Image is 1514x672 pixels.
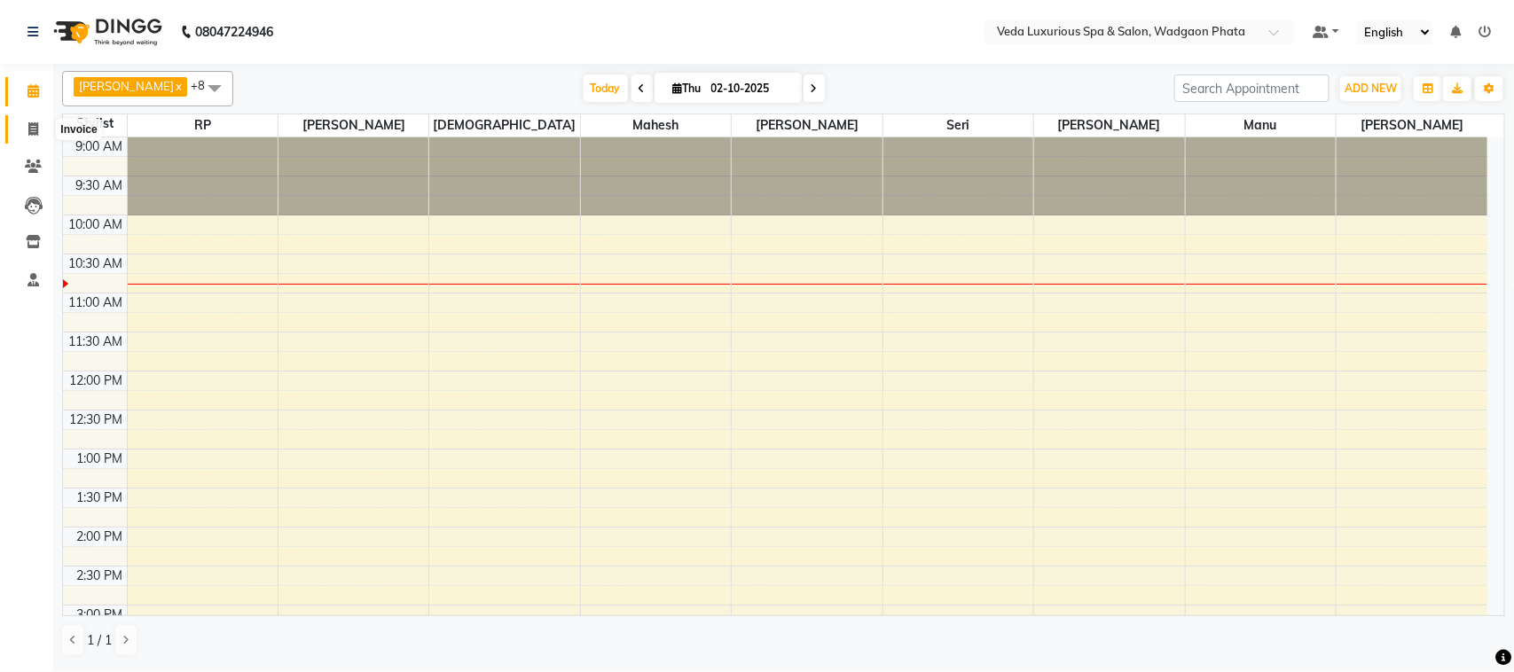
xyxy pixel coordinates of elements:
span: ADD NEW [1345,82,1397,95]
span: Thu [669,82,706,95]
span: [PERSON_NAME] [278,114,428,137]
span: [DEMOGRAPHIC_DATA] [429,114,579,137]
span: RP [128,114,278,137]
span: seri [883,114,1033,137]
span: [PERSON_NAME] [79,79,174,93]
div: Invoice [56,119,101,140]
span: 1 / 1 [87,631,112,650]
div: 1:30 PM [74,488,127,507]
div: 3:00 PM [74,606,127,624]
button: ADD NEW [1340,76,1401,101]
div: 2:00 PM [74,527,127,546]
input: 2025-10-02 [706,75,795,102]
span: [PERSON_NAME] [732,114,882,137]
img: logo [45,7,167,57]
div: 9:00 AM [73,137,127,156]
input: Search Appointment [1174,74,1330,102]
span: Today [584,74,628,102]
b: 08047224946 [195,7,273,57]
div: 12:00 PM [67,371,127,390]
span: [PERSON_NAME] [1034,114,1184,137]
div: 11:30 AM [66,332,127,351]
div: 12:30 PM [67,410,127,429]
div: 10:00 AM [66,215,127,234]
a: x [174,79,182,93]
div: 2:30 PM [74,567,127,585]
span: Mahesh [581,114,731,137]
span: manu [1186,114,1336,137]
span: [PERSON_NAME] [1337,114,1487,137]
div: 10:30 AM [66,254,127,273]
div: 1:00 PM [74,449,127,468]
span: +8 [191,78,218,92]
div: 9:30 AM [73,176,127,195]
div: 11:00 AM [66,293,127,312]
